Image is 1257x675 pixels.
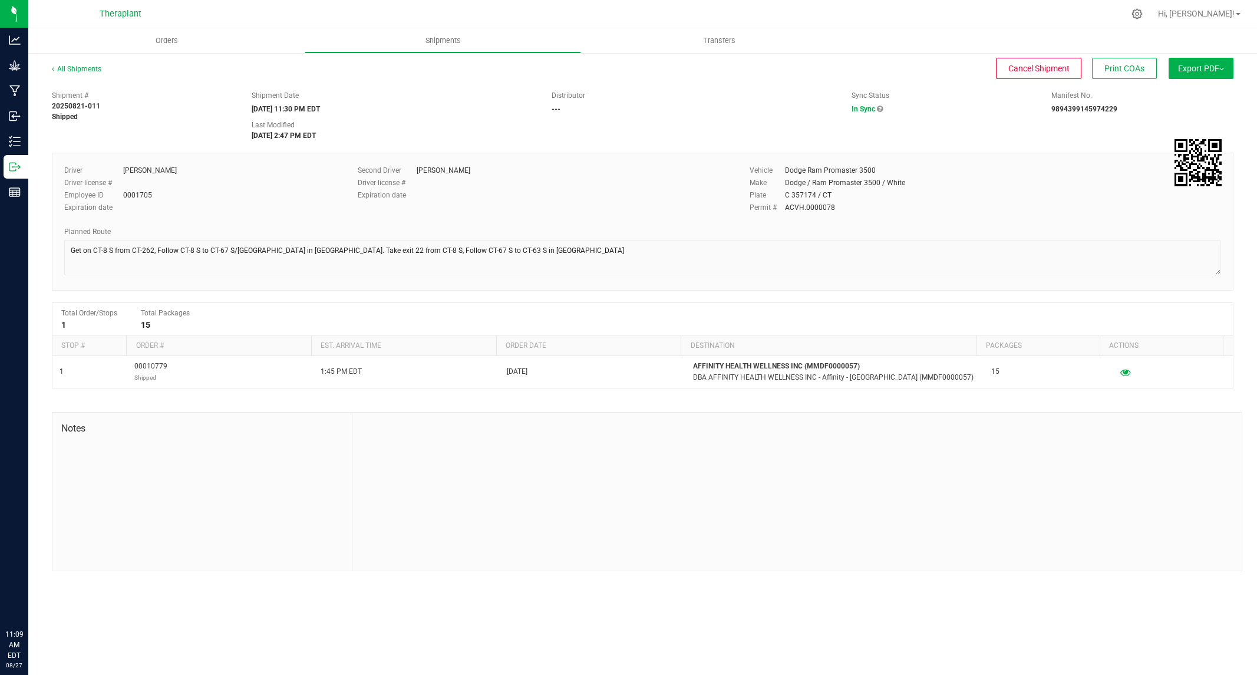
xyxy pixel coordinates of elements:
[496,336,681,356] th: Order date
[134,361,167,383] span: 00010779
[996,58,1081,79] button: Cancel Shipment
[141,320,150,330] strong: 15
[100,9,141,19] span: Theraplant
[52,90,234,101] span: Shipment #
[61,309,117,317] span: Total Order/Stops
[60,366,64,377] span: 1
[252,105,320,113] strong: [DATE] 11:30 PM EDT
[750,190,785,200] label: Plate
[1051,90,1092,101] label: Manifest No.
[134,372,167,383] p: Shipped
[581,28,857,53] a: Transfers
[552,105,560,113] strong: ---
[321,366,362,377] span: 1:45 PM EDT
[252,131,316,140] strong: [DATE] 2:47 PM EDT
[976,336,1100,356] th: Packages
[358,165,417,176] label: Second Driver
[750,165,785,176] label: Vehicle
[852,90,889,101] label: Sync Status
[9,85,21,97] inline-svg: Manufacturing
[785,177,905,188] div: Dodge / Ram Promaster 3500 / White
[410,35,477,46] span: Shipments
[12,581,47,616] iframe: Resource center
[1174,139,1222,186] qrcode: 20250821-011
[61,422,343,436] span: Notes
[1169,58,1233,79] button: Export PDF
[9,60,21,71] inline-svg: Grow
[1092,58,1157,79] button: Print COAs
[1130,8,1144,19] div: Manage settings
[552,90,585,101] label: Distributor
[1104,64,1144,73] span: Print COAs
[785,202,835,213] div: ACVH.0000078
[64,202,123,213] label: Expiration date
[417,165,470,176] div: [PERSON_NAME]
[358,190,417,200] label: Expiration date
[52,102,100,110] strong: 20250821-011
[9,34,21,46] inline-svg: Analytics
[750,177,785,188] label: Make
[1174,139,1222,186] img: Scan me!
[852,105,875,113] span: In Sync
[681,336,976,356] th: Destination
[507,366,527,377] span: [DATE]
[64,228,111,236] span: Planned Route
[693,361,977,372] p: AFFINITY HEALTH WELLNESS INC (MMDF0000057)
[252,120,295,130] label: Last Modified
[64,190,123,200] label: Employee ID
[5,661,23,670] p: 08/27
[1008,64,1070,73] span: Cancel Shipment
[123,165,177,176] div: [PERSON_NAME]
[28,28,305,53] a: Orders
[785,165,876,176] div: Dodge Ram Promaster 3500
[52,65,101,73] a: All Shipments
[693,372,977,383] p: DBA AFFINITY HEALTH WELLNESS INC - Affinity - [GEOGRAPHIC_DATA] (MMDF0000057)
[252,90,299,101] label: Shipment Date
[311,336,496,356] th: Est. arrival time
[126,336,311,356] th: Order #
[1100,336,1223,356] th: Actions
[9,136,21,147] inline-svg: Inventory
[141,309,190,317] span: Total Packages
[9,161,21,173] inline-svg: Outbound
[123,190,152,200] div: 0001705
[785,190,832,200] div: C 357174 / CT
[1158,9,1235,18] span: Hi, [PERSON_NAME]!
[61,320,66,330] strong: 1
[305,28,581,53] a: Shipments
[991,366,999,377] span: 15
[750,202,785,213] label: Permit #
[52,113,78,121] strong: Shipped
[64,165,123,176] label: Driver
[9,110,21,122] inline-svg: Inbound
[64,177,123,188] label: Driver license #
[5,629,23,661] p: 11:09 AM EDT
[52,336,126,356] th: Stop #
[358,177,417,188] label: Driver license #
[687,35,751,46] span: Transfers
[1051,105,1117,113] strong: 9894399145974229
[140,35,194,46] span: Orders
[9,186,21,198] inline-svg: Reports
